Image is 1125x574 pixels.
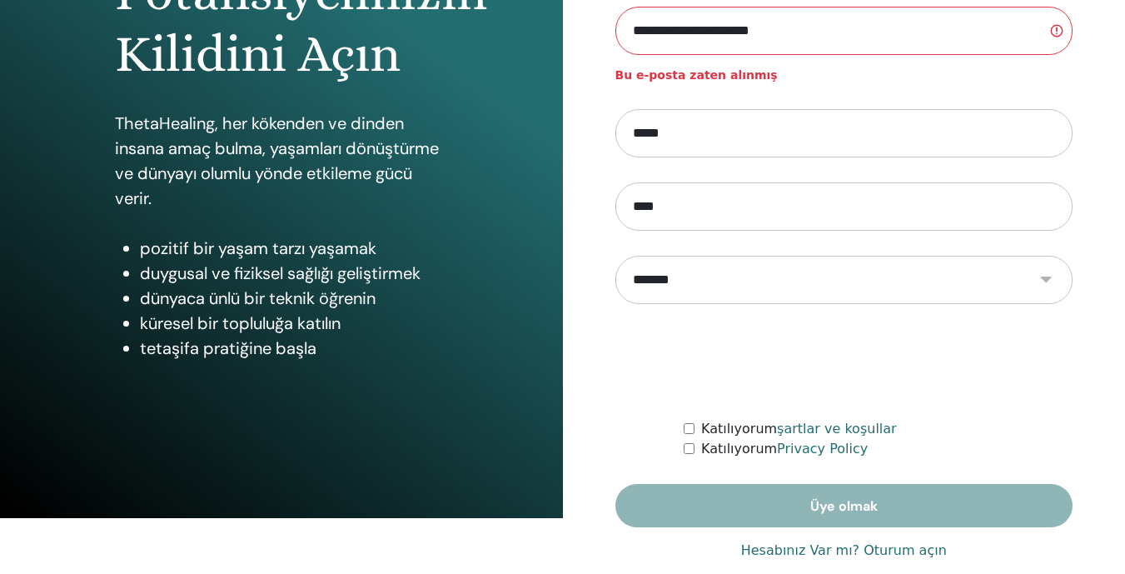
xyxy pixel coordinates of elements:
a: Hesabınız Var mı? Oturum açın [741,541,947,561]
strong: Bu e-posta zaten alınmış [615,68,778,82]
iframe: reCAPTCHA [717,329,970,394]
a: şartlar ve koşullar [777,421,897,437]
label: Katılıyorum [701,439,868,459]
li: pozitif bir yaşam tarzı yaşamak [140,236,448,261]
li: küresel bir topluluğa katılın [140,311,448,336]
li: duygusal ve fiziksel sağlığı geliştirmek [140,261,448,286]
label: Katılıyorum [701,419,897,439]
a: Privacy Policy [777,441,868,457]
li: dünyaca ünlü bir teknik öğrenin [140,286,448,311]
li: tetaşifa pratiğine başla [140,336,448,361]
p: ThetaHealing, her kökenden ve dinden insana amaç bulma, yaşamları dönüştürme ve dünyayı olumlu yö... [115,111,448,211]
